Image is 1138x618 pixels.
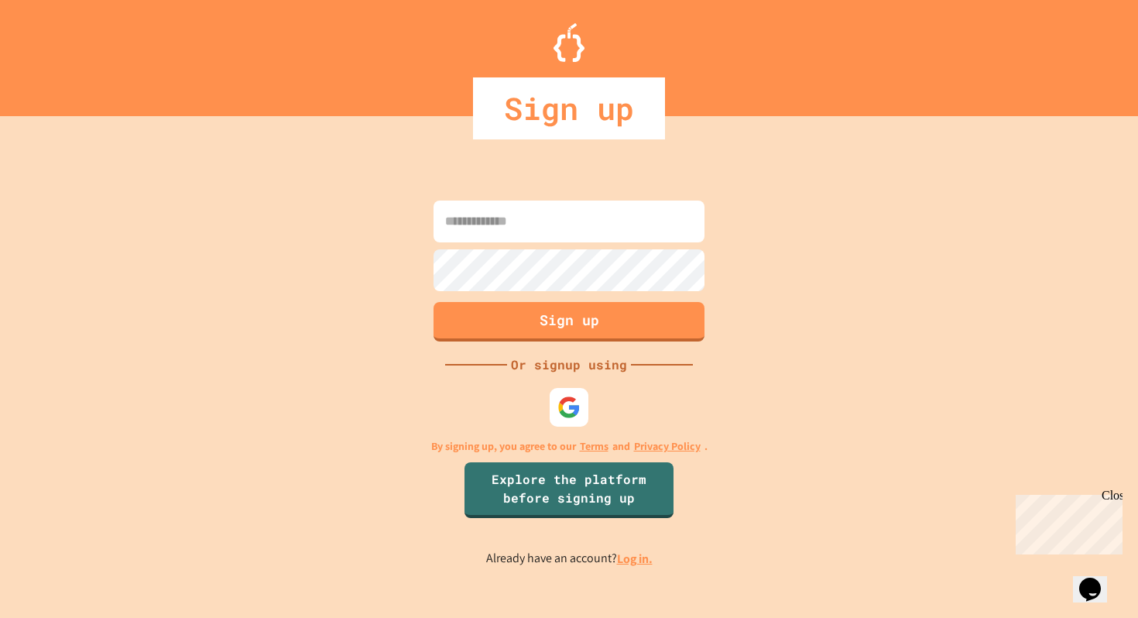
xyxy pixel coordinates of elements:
iframe: chat widget [1073,556,1123,603]
a: Privacy Policy [634,438,701,455]
div: Sign up [473,77,665,139]
p: By signing up, you agree to our and . [431,438,708,455]
button: Sign up [434,302,704,342]
div: Or signup using [507,355,631,374]
a: Terms [580,438,608,455]
div: Chat with us now!Close [6,6,107,98]
a: Explore the platform before signing up [464,462,674,518]
img: Logo.svg [554,23,584,62]
iframe: chat widget [1009,489,1123,554]
a: Log in. [617,551,653,567]
p: Already have an account? [486,549,653,568]
img: google-icon.svg [557,396,581,419]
